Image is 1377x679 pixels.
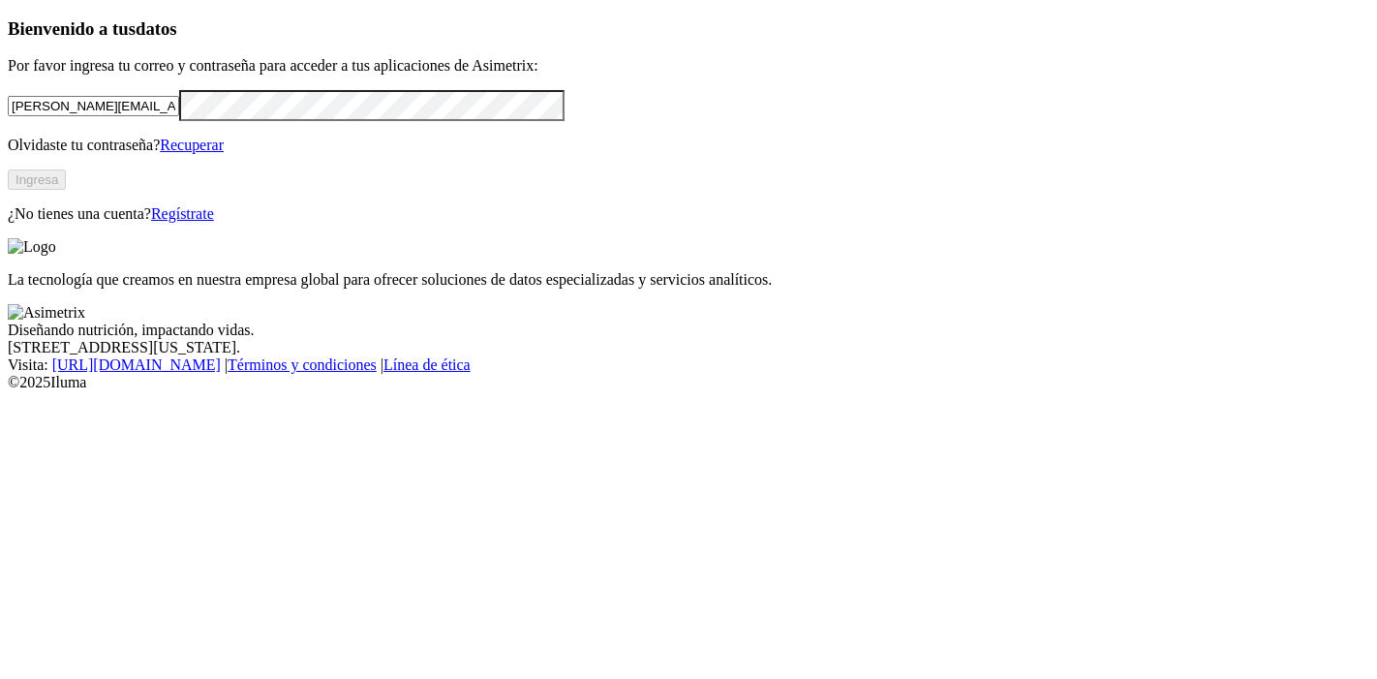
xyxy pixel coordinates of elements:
a: Línea de ética [383,356,471,373]
div: Diseñando nutrición, impactando vidas. [8,322,1369,339]
img: Logo [8,238,56,256]
div: [STREET_ADDRESS][US_STATE]. [8,339,1369,356]
button: Ingresa [8,170,66,190]
p: Olvidaste tu contraseña? [8,137,1369,154]
a: Recuperar [160,137,224,153]
a: [URL][DOMAIN_NAME] [52,356,221,373]
p: ¿No tienes una cuenta? [8,205,1369,223]
h3: Bienvenido a tus [8,18,1369,40]
p: La tecnología que creamos en nuestra empresa global para ofrecer soluciones de datos especializad... [8,271,1369,289]
span: datos [136,18,177,39]
a: Regístrate [151,205,214,222]
a: Términos y condiciones [228,356,377,373]
div: Visita : | | [8,356,1369,374]
p: Por favor ingresa tu correo y contraseña para acceder a tus aplicaciones de Asimetrix: [8,57,1369,75]
div: © 2025 Iluma [8,374,1369,391]
img: Asimetrix [8,304,85,322]
input: Tu correo [8,96,179,116]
